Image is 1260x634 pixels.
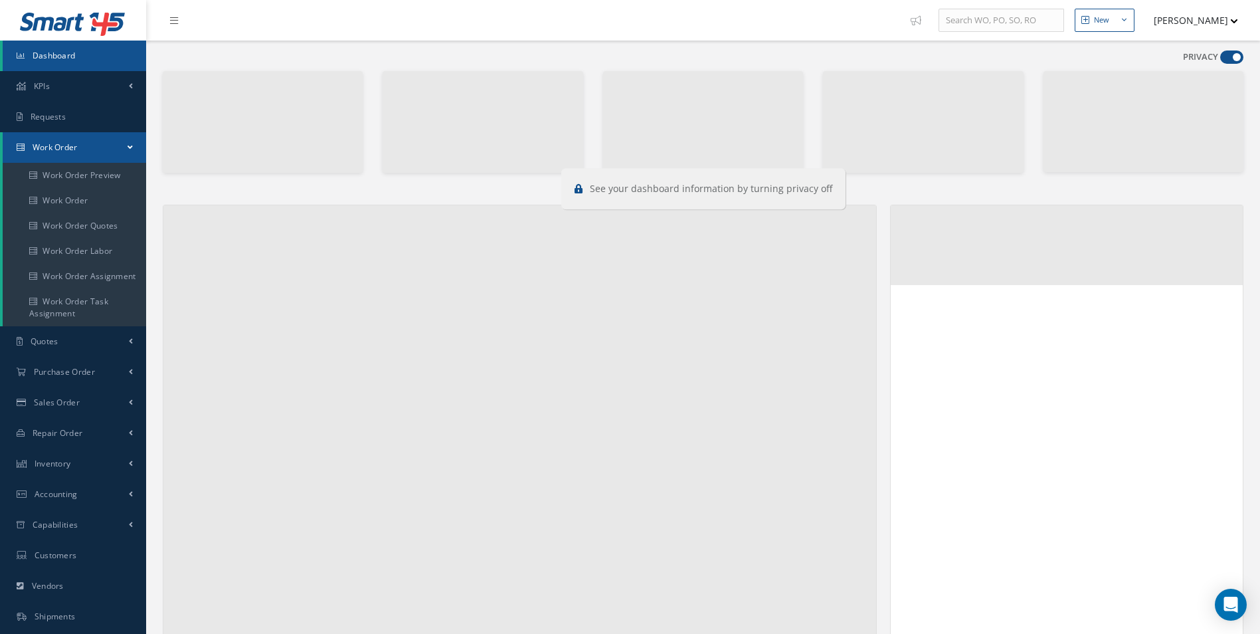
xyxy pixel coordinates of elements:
[3,41,146,71] a: Dashboard
[34,80,50,92] span: KPIs
[33,50,76,61] span: Dashboard
[3,132,146,163] a: Work Order
[1075,9,1134,32] button: New
[33,427,83,439] span: Repair Order
[3,289,149,326] a: Work Order Task Assignment
[3,264,149,289] a: Work Order Assignment
[33,142,78,153] span: Work Order
[1183,51,1218,64] label: PRIVACY
[35,458,71,469] span: Inventory
[31,336,58,347] span: Quotes
[3,188,149,213] a: Work Order
[1215,589,1247,621] div: Open Intercom Messenger
[33,519,78,530] span: Capabilities
[34,397,80,408] span: Sales Order
[35,488,78,500] span: Accounting
[34,366,95,377] span: Purchase Order
[1094,15,1109,26] div: New
[1141,7,1238,33] button: [PERSON_NAME]
[35,611,76,622] span: Shipments
[32,580,64,591] span: Vendors
[31,111,66,122] span: Requests
[3,163,149,188] a: Work Order Preview
[3,239,149,264] a: Work Order Labor
[590,182,832,195] span: See your dashboard information by turning privacy off
[3,213,149,239] a: Work Order Quotes
[35,550,77,561] span: Customers
[939,9,1064,33] input: Search WO, PO, SO, RO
